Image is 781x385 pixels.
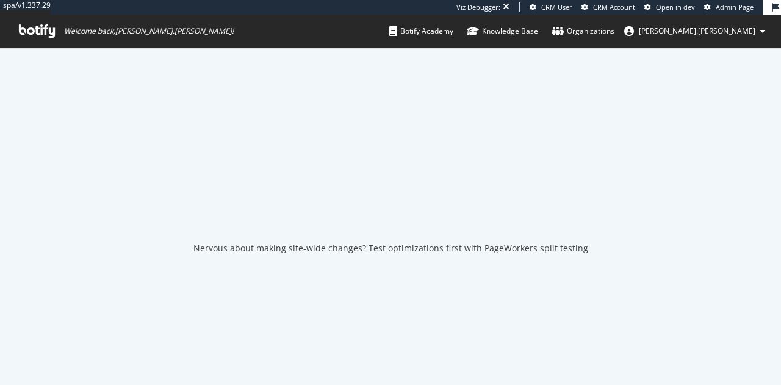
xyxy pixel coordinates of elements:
[644,2,695,12] a: Open in dev
[704,2,754,12] a: Admin Page
[593,2,635,12] span: CRM Account
[389,15,453,48] a: Botify Academy
[552,15,614,48] a: Organizations
[347,179,434,223] div: animation
[467,15,538,48] a: Knowledge Base
[389,25,453,37] div: Botify Academy
[716,2,754,12] span: Admin Page
[467,25,538,37] div: Knowledge Base
[541,2,572,12] span: CRM User
[581,2,635,12] a: CRM Account
[193,242,588,254] div: Nervous about making site-wide changes? Test optimizations first with PageWorkers split testing
[552,25,614,37] div: Organizations
[64,26,234,36] span: Welcome back, [PERSON_NAME].[PERSON_NAME] !
[639,26,755,36] span: julien.sardin
[530,2,572,12] a: CRM User
[614,21,775,41] button: [PERSON_NAME].[PERSON_NAME]
[456,2,500,12] div: Viz Debugger:
[656,2,695,12] span: Open in dev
